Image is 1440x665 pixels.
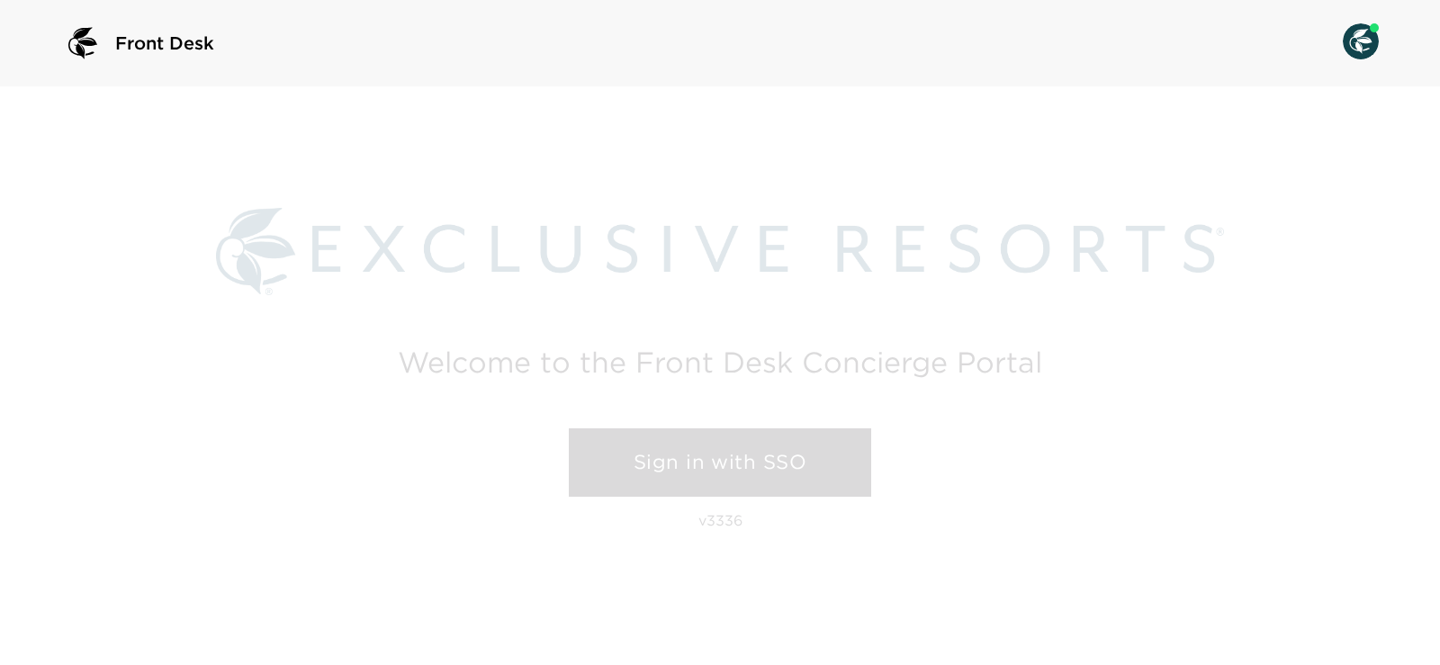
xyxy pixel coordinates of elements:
[216,208,1224,295] img: Exclusive Resorts logo
[115,31,214,56] span: Front Desk
[698,511,742,529] p: v3336
[398,348,1042,376] h2: Welcome to the Front Desk Concierge Portal
[61,22,104,65] img: logo
[569,428,871,497] a: Sign in with SSO
[1343,23,1379,59] img: User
